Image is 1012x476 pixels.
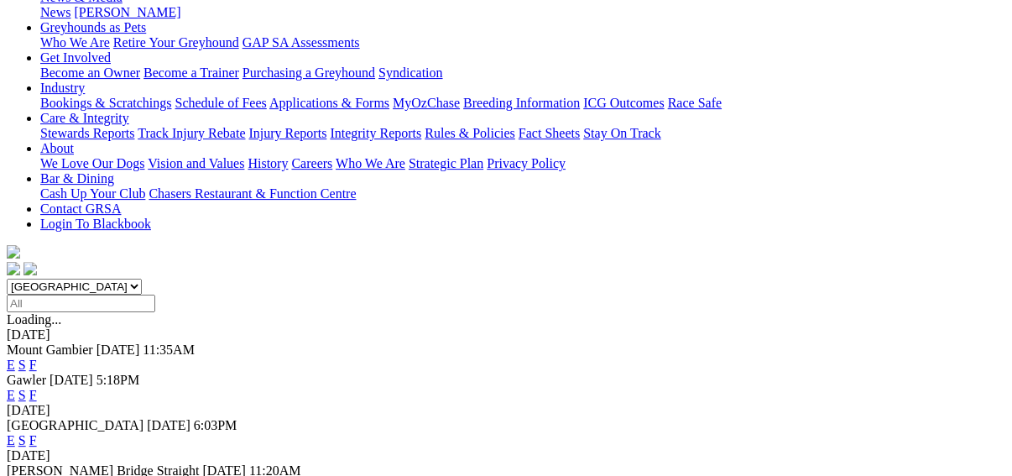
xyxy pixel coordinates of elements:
a: Vision and Values [148,156,244,170]
div: [DATE] [7,448,1005,463]
a: Bookings & Scratchings [40,96,171,110]
span: [DATE] [50,373,93,387]
div: Bar & Dining [40,186,1005,201]
a: E [7,388,15,402]
a: Get Involved [40,50,111,65]
a: F [29,358,37,372]
a: News [40,5,70,19]
div: Care & Integrity [40,126,1005,141]
a: Purchasing a Greyhound [243,65,375,80]
a: Who We Are [336,156,405,170]
span: [GEOGRAPHIC_DATA] [7,418,143,432]
a: E [7,433,15,447]
a: Become an Owner [40,65,140,80]
a: Strategic Plan [409,156,483,170]
a: Chasers Restaurant & Function Centre [149,186,356,201]
a: S [18,433,26,447]
a: History [248,156,288,170]
a: Schedule of Fees [175,96,266,110]
a: Stay On Track [583,126,660,140]
div: About [40,156,1005,171]
a: F [29,433,37,447]
div: [DATE] [7,403,1005,418]
a: Greyhounds as Pets [40,20,146,34]
span: 5:18PM [97,373,140,387]
a: Login To Blackbook [40,217,151,231]
a: E [7,358,15,372]
a: Contact GRSA [40,201,121,216]
a: Care & Integrity [40,111,129,125]
span: Mount Gambier [7,343,93,357]
span: 11:35AM [143,343,195,357]
a: About [40,141,74,155]
a: Stewards Reports [40,126,134,140]
a: Become a Trainer [143,65,239,80]
a: Retire Your Greyhound [113,35,239,50]
div: Greyhounds as Pets [40,35,1005,50]
div: Industry [40,96,1005,111]
a: [PERSON_NAME] [74,5,180,19]
a: Race Safe [667,96,721,110]
span: 6:03PM [194,418,237,432]
span: Gawler [7,373,46,387]
img: twitter.svg [23,262,37,275]
img: logo-grsa-white.png [7,245,20,259]
a: Syndication [378,65,442,80]
a: F [29,388,37,402]
a: Fact Sheets [519,126,580,140]
span: Loading... [7,312,61,327]
a: Industry [40,81,85,95]
a: Careers [291,156,332,170]
a: S [18,388,26,402]
a: Breeding Information [463,96,580,110]
a: Injury Reports [248,126,326,140]
a: Rules & Policies [425,126,515,140]
div: News & Media [40,5,1005,20]
span: [DATE] [97,343,140,357]
div: [DATE] [7,327,1005,343]
a: ICG Outcomes [583,96,664,110]
a: Who We Are [40,35,110,50]
input: Select date [7,295,155,312]
span: [DATE] [147,418,190,432]
a: Cash Up Your Club [40,186,145,201]
a: We Love Our Dogs [40,156,144,170]
a: Privacy Policy [487,156,566,170]
a: Track Injury Rebate [138,126,245,140]
img: facebook.svg [7,262,20,275]
a: S [18,358,26,372]
a: Integrity Reports [330,126,421,140]
a: MyOzChase [393,96,460,110]
div: Get Involved [40,65,1005,81]
a: Bar & Dining [40,171,114,186]
a: Applications & Forms [269,96,389,110]
a: GAP SA Assessments [243,35,360,50]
